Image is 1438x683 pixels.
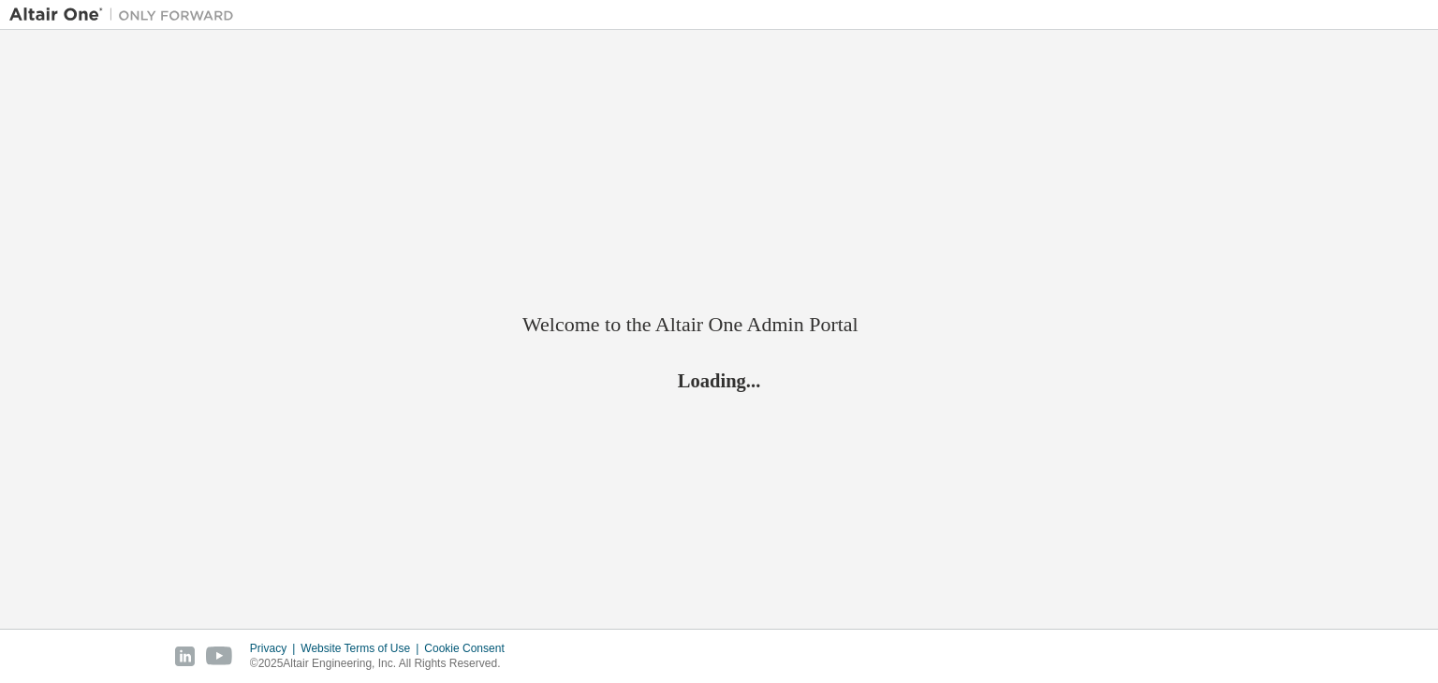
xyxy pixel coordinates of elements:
[175,647,195,666] img: linkedin.svg
[424,641,515,656] div: Cookie Consent
[250,641,301,656] div: Privacy
[9,6,243,24] img: Altair One
[301,641,424,656] div: Website Terms of Use
[250,656,516,672] p: © 2025 Altair Engineering, Inc. All Rights Reserved.
[522,312,916,338] h2: Welcome to the Altair One Admin Portal
[522,369,916,393] h2: Loading...
[206,647,233,666] img: youtube.svg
